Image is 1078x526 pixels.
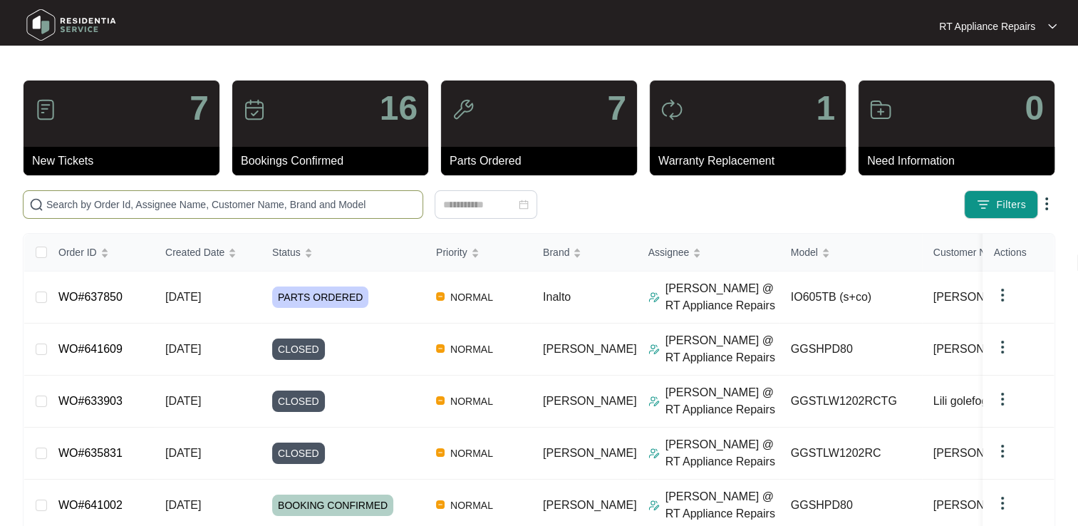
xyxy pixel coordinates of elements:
span: NORMAL [445,289,499,306]
img: icon [660,98,683,121]
span: Order ID [58,244,97,260]
img: dropdown arrow [1038,195,1055,212]
span: Priority [436,244,467,260]
th: Status [261,234,425,272]
img: residentia service logo [21,4,121,46]
p: Parts Ordered [450,153,637,170]
span: [PERSON_NAME] [543,447,637,459]
p: [PERSON_NAME] @ RT Appliance Repairs [665,436,779,470]
span: NORMAL [445,393,499,410]
th: Order ID [47,234,154,272]
p: 1 [816,91,835,125]
img: dropdown arrow [994,443,1011,460]
img: icon [452,98,475,121]
th: Created Date [154,234,261,272]
th: Assignee [637,234,779,272]
img: filter icon [976,197,990,212]
a: WO#641609 [58,343,123,355]
img: icon [869,98,892,121]
p: New Tickets [32,153,219,170]
span: CLOSED [272,339,325,360]
th: Priority [425,234,532,272]
img: dropdown arrow [1048,23,1057,30]
span: [PERSON_NAME] [933,289,1027,306]
img: dropdown arrow [994,339,1011,356]
a: WO#635831 [58,447,123,459]
span: BOOKING CONFIRMED [272,495,393,516]
p: 7 [607,91,626,125]
img: Vercel Logo [436,396,445,405]
img: dropdown arrow [994,391,1011,408]
th: Actions [983,234,1054,272]
span: Status [272,244,301,260]
p: [PERSON_NAME] @ RT Appliance Repairs [665,332,779,366]
button: filter iconFilters [964,190,1038,219]
p: 0 [1025,91,1044,125]
span: [PERSON_NAME] [933,445,1027,462]
p: [PERSON_NAME] @ RT Appliance Repairs [665,280,779,314]
img: Vercel Logo [436,500,445,509]
span: [PERSON_NAME] [933,497,1027,514]
td: GGSHPD80 [779,324,922,376]
span: Assignee [648,244,690,260]
img: Vercel Logo [436,344,445,353]
p: Warranty Replacement [658,153,846,170]
span: NORMAL [445,497,499,514]
p: [PERSON_NAME] @ RT Appliance Repairs [665,384,779,418]
img: Assigner Icon [648,396,660,407]
th: Customer Name [922,234,1064,272]
span: PARTS ORDERED [272,287,368,308]
span: [PERSON_NAME] [543,499,637,511]
p: Bookings Confirmed [241,153,428,170]
span: Model [791,244,818,260]
span: NORMAL [445,341,499,358]
img: icon [243,98,266,121]
p: 7 [190,91,209,125]
span: CLOSED [272,391,325,412]
span: [DATE] [165,499,201,511]
a: WO#637850 [58,291,123,303]
span: Inalto [543,291,571,303]
th: Model [779,234,922,272]
img: icon [34,98,57,121]
td: GGSTLW1202RC [779,428,922,480]
input: Search by Order Id, Assignee Name, Customer Name, Brand and Model [46,197,417,212]
img: dropdown arrow [994,287,1011,304]
span: [DATE] [165,291,201,303]
img: Assigner Icon [648,292,660,303]
img: Vercel Logo [436,448,445,457]
span: [DATE] [165,395,201,407]
img: dropdown arrow [994,495,1011,512]
img: search-icon [29,197,43,212]
p: 16 [380,91,418,125]
img: Assigner Icon [648,448,660,459]
td: IO605TB (s+co) [779,272,922,324]
span: Lili golefogati... [933,393,1010,410]
span: CLOSED [272,443,325,464]
span: [PERSON_NAME] [543,395,637,407]
img: Assigner Icon [648,344,660,355]
p: Need Information [867,153,1054,170]
span: [PERSON_NAME] [543,343,637,355]
span: [DATE] [165,447,201,459]
p: [PERSON_NAME] @ RT Appliance Repairs [665,488,779,522]
span: Created Date [165,244,224,260]
span: [DATE] [165,343,201,355]
p: RT Appliance Repairs [939,19,1035,33]
a: WO#633903 [58,395,123,407]
td: GGSTLW1202RCTG [779,376,922,428]
img: Assigner Icon [648,500,660,511]
span: Filters [996,197,1026,212]
span: NORMAL [445,445,499,462]
span: [PERSON_NAME] [933,341,1027,358]
span: Customer Name [933,244,1006,260]
span: Brand [543,244,569,260]
th: Brand [532,234,637,272]
a: WO#641002 [58,499,123,511]
img: Vercel Logo [436,292,445,301]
